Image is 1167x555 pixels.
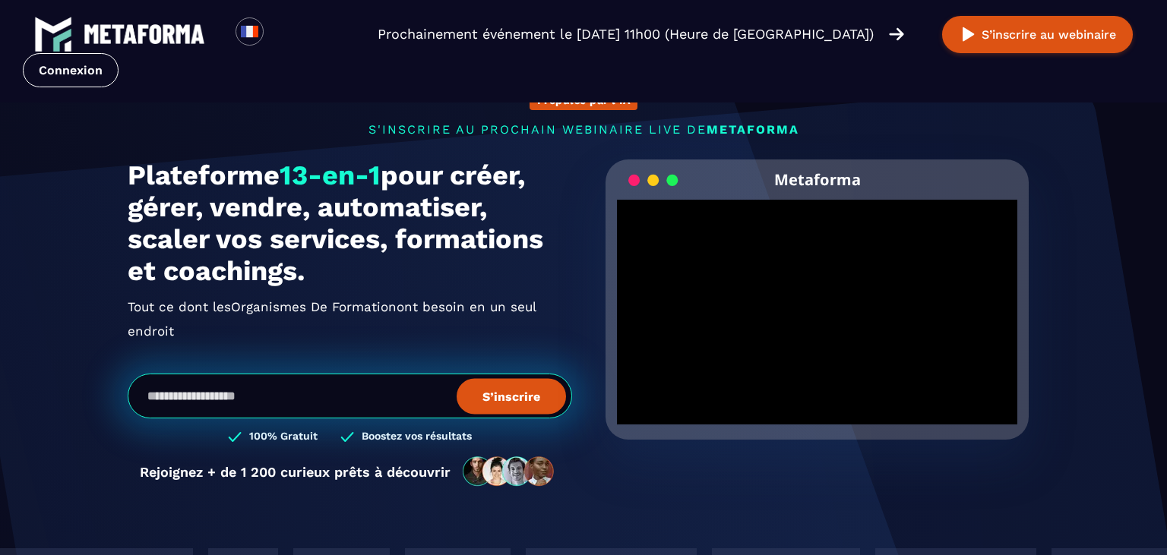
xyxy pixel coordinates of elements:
[264,17,301,51] div: Search for option
[128,159,572,287] h1: Plateforme pour créer, gérer, vendre, automatiser, scaler vos services, formations et coachings.
[277,25,288,43] input: Search for option
[231,295,397,319] span: Organismes De Formation
[340,430,354,444] img: checked
[942,16,1133,53] button: S’inscrire au webinaire
[84,24,205,44] img: logo
[959,25,978,44] img: play
[249,430,318,444] h3: 100% Gratuit
[378,24,874,45] p: Prochainement événement le [DATE] 11h00 (Heure de [GEOGRAPHIC_DATA])
[774,159,861,200] h2: Metaforma
[707,122,799,137] span: METAFORMA
[23,53,119,87] a: Connexion
[128,295,572,343] h2: Tout ce dont les ont besoin en un seul endroit
[228,430,242,444] img: checked
[240,22,259,41] img: fr
[889,26,904,43] img: arrow-right
[457,378,566,414] button: S’inscrire
[362,430,472,444] h3: Boostez vos résultats
[458,456,560,487] img: community-people
[280,159,381,191] span: 13-en-1
[140,464,451,480] p: Rejoignez + de 1 200 curieux prêts à découvrir
[34,15,72,53] img: logo
[128,122,1039,137] p: s'inscrire au prochain webinaire live de
[628,173,678,188] img: loading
